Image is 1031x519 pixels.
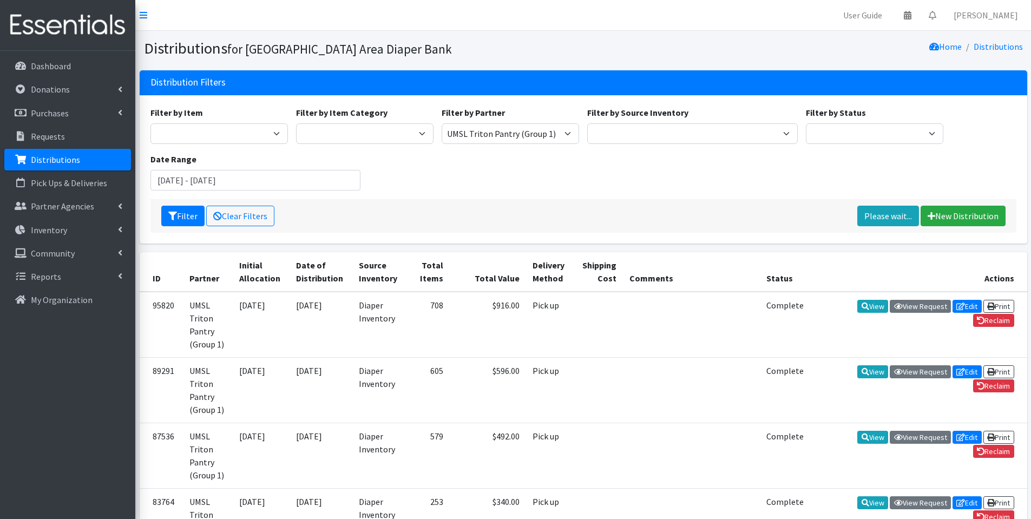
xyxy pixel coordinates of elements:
[973,379,1014,392] a: Reclaim
[890,496,951,509] a: View Request
[450,357,526,423] td: $596.00
[4,219,131,241] a: Inventory
[150,153,196,166] label: Date Range
[623,252,760,292] th: Comments
[227,41,452,57] small: for [GEOGRAPHIC_DATA] Area Diaper Bank
[161,206,205,226] button: Filter
[835,4,891,26] a: User Guide
[290,252,353,292] th: Date of Distribution
[406,357,449,423] td: 605
[31,178,107,188] p: Pick Ups & Deliveries
[983,431,1014,444] a: Print
[140,292,183,358] td: 95820
[406,423,449,488] td: 579
[953,365,982,378] a: Edit
[450,292,526,358] td: $916.00
[945,4,1027,26] a: [PERSON_NAME]
[31,225,67,235] p: Inventory
[450,423,526,488] td: $492.00
[233,423,289,488] td: [DATE]
[587,106,688,119] label: Filter by Source Inventory
[760,292,810,358] td: Complete
[921,206,1006,226] a: New Distribution
[857,431,888,444] a: View
[973,314,1014,327] a: Reclaim
[352,423,406,488] td: Diaper Inventory
[296,106,388,119] label: Filter by Item Category
[31,131,65,142] p: Requests
[4,195,131,217] a: Partner Agencies
[983,365,1014,378] a: Print
[4,172,131,194] a: Pick Ups & Deliveries
[953,496,982,509] a: Edit
[31,61,71,71] p: Dashboard
[857,496,888,509] a: View
[929,41,962,52] a: Home
[31,294,93,305] p: My Organization
[973,445,1014,458] a: Reclaim
[140,423,183,488] td: 87536
[526,292,574,358] td: Pick up
[233,292,289,358] td: [DATE]
[31,154,80,165] p: Distributions
[442,106,505,119] label: Filter by Partner
[857,206,919,226] a: Please wait...
[811,252,1027,292] th: Actions
[206,206,274,226] a: Clear Filters
[183,423,233,488] td: UMSL Triton Pantry (Group 1)
[140,357,183,423] td: 89291
[890,300,951,313] a: View Request
[4,78,131,100] a: Donations
[857,365,888,378] a: View
[31,108,69,119] p: Purchases
[4,266,131,287] a: Reports
[144,39,580,58] h1: Distributions
[4,242,131,264] a: Community
[760,252,810,292] th: Status
[4,7,131,43] img: HumanEssentials
[233,357,289,423] td: [DATE]
[352,357,406,423] td: Diaper Inventory
[31,84,70,95] p: Donations
[953,300,982,313] a: Edit
[4,126,131,147] a: Requests
[953,431,982,444] a: Edit
[526,357,574,423] td: Pick up
[526,423,574,488] td: Pick up
[183,252,233,292] th: Partner
[806,106,866,119] label: Filter by Status
[406,252,449,292] th: Total Items
[183,357,233,423] td: UMSL Triton Pantry (Group 1)
[760,357,810,423] td: Complete
[4,149,131,170] a: Distributions
[183,292,233,358] td: UMSL Triton Pantry (Group 1)
[890,365,951,378] a: View Request
[233,252,289,292] th: Initial Allocation
[150,77,226,88] h3: Distribution Filters
[150,106,203,119] label: Filter by Item
[857,300,888,313] a: View
[890,431,951,444] a: View Request
[290,292,353,358] td: [DATE]
[4,102,131,124] a: Purchases
[574,252,623,292] th: Shipping Cost
[31,248,75,259] p: Community
[4,289,131,311] a: My Organization
[31,271,61,282] p: Reports
[290,423,353,488] td: [DATE]
[526,252,574,292] th: Delivery Method
[140,252,183,292] th: ID
[406,292,449,358] td: 708
[450,252,526,292] th: Total Value
[31,201,94,212] p: Partner Agencies
[983,496,1014,509] a: Print
[352,292,406,358] td: Diaper Inventory
[983,300,1014,313] a: Print
[352,252,406,292] th: Source Inventory
[974,41,1023,52] a: Distributions
[290,357,353,423] td: [DATE]
[4,55,131,77] a: Dashboard
[150,170,361,190] input: January 1, 2011 - December 31, 2011
[760,423,810,488] td: Complete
